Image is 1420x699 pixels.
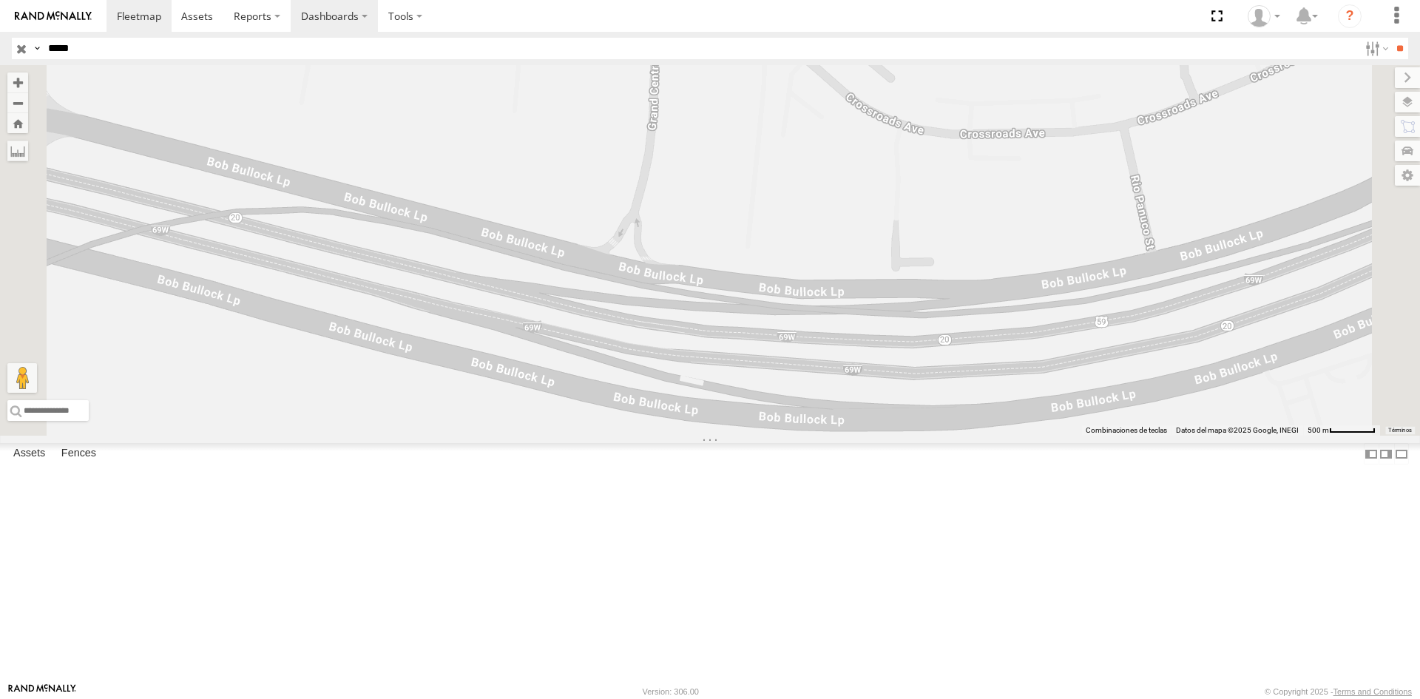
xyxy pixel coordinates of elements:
label: Search Query [31,38,43,59]
label: Assets [6,444,53,465]
i: ? [1338,4,1362,28]
label: Map Settings [1395,165,1420,186]
button: Zoom out [7,92,28,113]
button: Combinaciones de teclas [1086,425,1167,436]
span: Datos del mapa ©2025 Google, INEGI [1176,426,1299,434]
button: Zoom in [7,72,28,92]
label: Dock Summary Table to the Left [1364,443,1379,465]
label: Dock Summary Table to the Right [1379,443,1393,465]
label: Search Filter Options [1359,38,1391,59]
span: 500 m [1308,426,1329,434]
label: Measure [7,141,28,161]
div: Version: 306.00 [643,687,699,696]
button: Escala del mapa: 500 m por 59 píxeles [1303,425,1380,436]
button: Arrastra al hombrecito al mapa para abrir Street View [7,363,37,393]
button: Zoom Home [7,113,28,133]
label: Fences [54,444,104,465]
a: Terms and Conditions [1333,687,1412,696]
div: Josue Jimenez [1242,5,1285,27]
label: Hide Summary Table [1394,443,1409,465]
a: Visit our Website [8,684,76,699]
img: rand-logo.svg [15,11,92,21]
a: Términos (se abre en una nueva pestaña) [1388,428,1412,433]
div: © Copyright 2025 - [1265,687,1412,696]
